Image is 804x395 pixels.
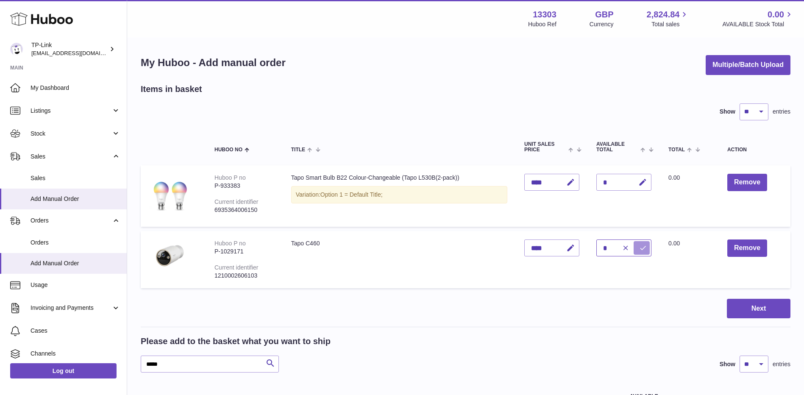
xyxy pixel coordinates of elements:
[214,272,274,280] div: 1210002606103
[647,9,690,28] a: 2,824.84 Total sales
[647,9,680,20] span: 2,824.84
[141,56,286,70] h1: My Huboo - Add manual order
[595,9,613,20] strong: GBP
[31,304,111,312] span: Invoicing and Payments
[727,239,767,257] button: Remove
[31,281,120,289] span: Usage
[31,195,120,203] span: Add Manual Order
[524,142,566,153] span: Unit Sales Price
[214,240,246,247] div: Huboo P no
[31,239,120,247] span: Orders
[727,299,790,319] button: Next
[668,240,680,247] span: 0.00
[706,55,790,75] button: Multiple/Batch Upload
[283,165,516,227] td: Tapo Smart Bulb B22 Colour-Changeable (Tapo L530B(2-pack))
[590,20,614,28] div: Currency
[291,186,507,203] div: Variation:
[214,174,246,181] div: Huboo P no
[149,239,192,272] img: Tapo C460
[10,43,23,56] img: gaby.chen@tp-link.com
[668,147,685,153] span: Total
[773,360,790,368] span: entries
[668,174,680,181] span: 0.00
[10,363,117,378] a: Log out
[596,142,638,153] span: AVAILABLE Total
[727,174,767,191] button: Remove
[528,20,556,28] div: Huboo Ref
[768,9,784,20] span: 0.00
[291,147,305,153] span: Title
[651,20,689,28] span: Total sales
[31,153,111,161] span: Sales
[773,108,790,116] span: entries
[720,108,735,116] label: Show
[31,217,111,225] span: Orders
[722,20,794,28] span: AVAILABLE Stock Total
[31,41,108,57] div: TP-Link
[149,174,192,216] img: Tapo Smart Bulb B22 Colour-Changeable (Tapo L530B(2-pack))
[214,147,242,153] span: Huboo no
[533,9,556,20] strong: 13303
[727,147,782,153] div: Action
[214,182,274,190] div: P-933383
[31,327,120,335] span: Cases
[214,248,274,256] div: P-1029171
[214,264,259,271] div: Current identifier
[31,130,111,138] span: Stock
[214,198,259,205] div: Current identifier
[31,84,120,92] span: My Dashboard
[320,191,383,198] span: Option 1 = Default Title;
[214,206,274,214] div: 6935364006150
[141,336,331,347] h2: Please add to the basket what you want to ship
[722,9,794,28] a: 0.00 AVAILABLE Stock Total
[31,50,125,56] span: [EMAIL_ADDRESS][DOMAIN_NAME]
[31,350,120,358] span: Channels
[31,174,120,182] span: Sales
[31,259,120,267] span: Add Manual Order
[720,360,735,368] label: Show
[31,107,111,115] span: Listings
[141,83,202,95] h2: Items in basket
[283,231,516,288] td: Tapo C460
